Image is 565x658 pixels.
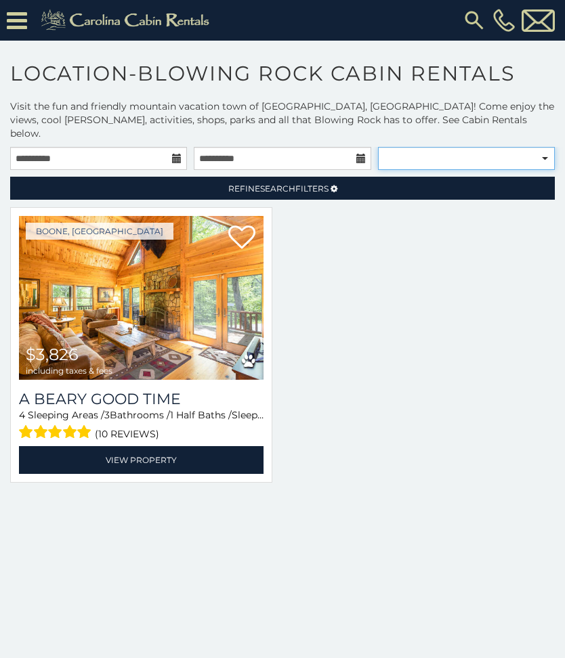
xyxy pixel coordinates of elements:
span: 3 [104,409,110,421]
a: Add to favorites [228,224,255,253]
a: [PHONE_NUMBER] [490,9,518,32]
img: Khaki-logo.png [34,7,221,34]
span: 4 [19,409,25,421]
span: including taxes & fees [26,366,112,375]
a: View Property [19,446,264,474]
a: A Beary Good Time $3,826 including taxes & fees [19,216,264,380]
a: RefineSearchFilters [10,177,555,200]
div: Sleeping Areas / Bathrooms / Sleeps: [19,408,264,443]
span: Search [260,183,295,194]
span: $3,826 [26,345,79,364]
img: A Beary Good Time [19,216,264,380]
a: A Beary Good Time [19,390,264,408]
span: Refine Filters [228,183,329,194]
span: (10 reviews) [95,425,159,443]
img: search-regular.svg [462,8,486,32]
a: Boone, [GEOGRAPHIC_DATA] [26,223,173,240]
span: 1 Half Baths / [170,409,232,421]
